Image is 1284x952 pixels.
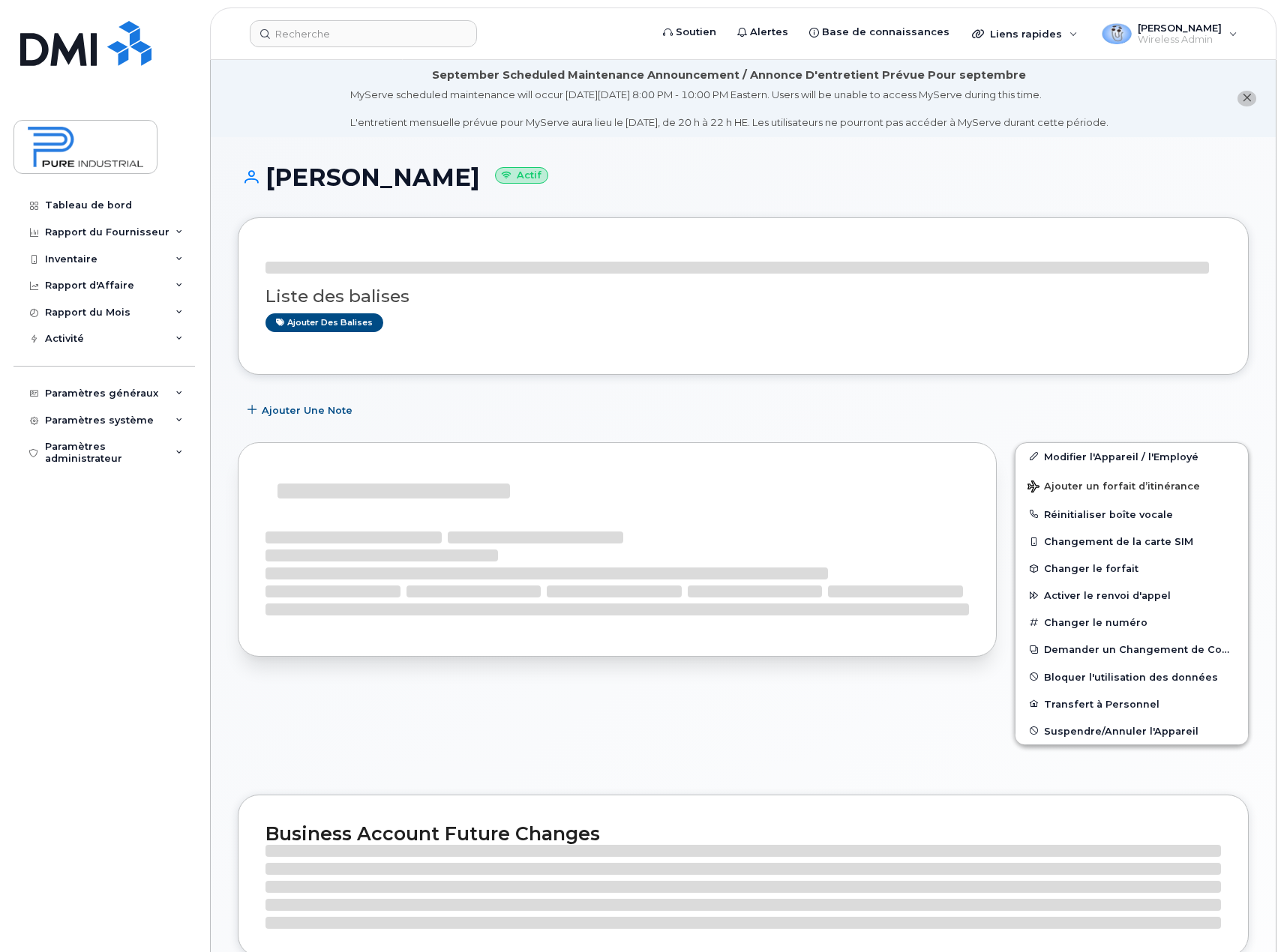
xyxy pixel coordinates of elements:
[1044,725,1198,736] span: Suspendre/Annuler l'Appareil
[1015,663,1248,690] button: Bloquer l'utilisation des données
[495,167,548,184] small: Actif
[1044,563,1138,574] span: Changer le forfait
[1044,590,1171,601] span: Activer le renvoi d'appel
[1015,470,1248,501] button: Ajouter un forfait d’itinérance
[1015,690,1248,717] button: Transfert à Personnel
[1027,480,1200,495] span: Ajouter un forfait d’itinérance
[432,67,1026,83] div: September Scheduled Maintenance Announcement / Annonce D'entretient Prévue Pour septembre
[262,403,352,418] span: Ajouter une Note
[1015,717,1248,744] button: Suspendre/Annuler l'Appareil
[350,88,1108,130] div: MyServe scheduled maintenance will occur [DATE][DATE] 8:00 PM - 10:00 PM Eastern. Users will be u...
[1015,501,1248,528] button: Réinitialiser boîte vocale
[265,822,1221,845] h2: Business Account Future Changes
[1015,609,1248,636] button: Changer le numéro
[1015,443,1248,470] a: Modifier l'Appareil / l'Employé
[1015,555,1248,582] button: Changer le forfait
[265,313,383,332] a: Ajouter des balises
[1237,91,1256,106] button: close notification
[238,164,1249,190] h1: [PERSON_NAME]
[1015,528,1248,555] button: Changement de la carte SIM
[238,397,365,424] button: Ajouter une Note
[1015,582,1248,609] button: Activer le renvoi d'appel
[265,287,1221,306] h3: Liste des balises
[1015,636,1248,663] button: Demander un Changement de Compte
